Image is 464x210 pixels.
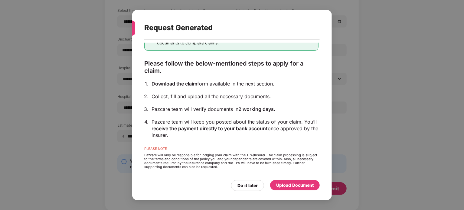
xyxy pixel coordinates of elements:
[152,93,319,100] div: Collect, fill and upload all the necessary documents.
[152,118,319,138] div: Pazcare team will keep you posted about the status of your claim. You’ll once approved by the ins...
[144,147,319,153] div: PLEASE NOTE
[144,16,305,40] div: Request Generated
[152,80,319,87] div: form available in the next section.
[152,125,268,131] span: receive the payment directly to your bank account
[152,81,197,87] span: Download the claim
[144,153,319,169] div: Pazcare will only be responsible for lodging your claim with the TPA/Insurer. The claim processin...
[144,106,149,112] div: 3.
[144,60,319,74] div: Please follow the below-mentioned steps to apply for a claim.
[145,80,149,87] div: 1.
[276,182,314,189] div: Upload Document
[238,106,275,112] span: 2 working days.
[144,118,149,125] div: 4.
[144,93,149,100] div: 2.
[237,182,258,189] div: Do it later
[152,106,319,112] div: Pazcare team will verify documents in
